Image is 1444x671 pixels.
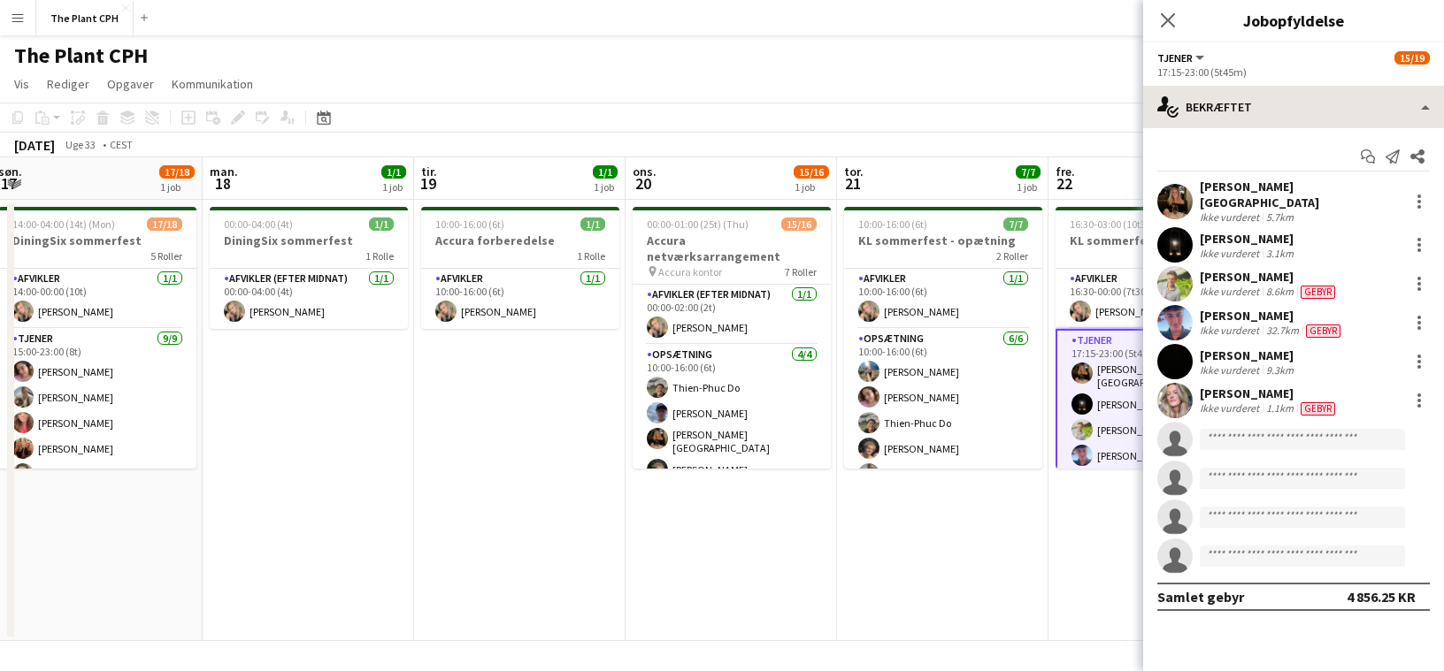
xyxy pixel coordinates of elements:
div: Teamet har forskellige gebyrer end i rollen [1297,401,1339,416]
div: CEST [110,138,133,151]
span: 20 [630,173,657,194]
span: Accura kontor [658,265,722,278]
span: 22 [1053,173,1075,194]
span: ons. [633,164,657,179]
div: 1.1km [1263,401,1297,416]
div: Ikke vurderet [1200,324,1263,338]
button: Tjener [1157,51,1207,65]
div: [PERSON_NAME][GEOGRAPHIC_DATA] [1200,179,1402,210]
span: tor. [844,164,864,179]
span: Rediger [47,76,89,92]
div: Bekræftet [1143,86,1444,128]
span: 10:00-16:00 (6t) [435,217,504,231]
span: 21 [841,173,864,194]
span: Opgaver [107,76,154,92]
span: Kommunikation [172,76,253,92]
div: 4 856.25 KR [1347,588,1416,606]
app-job-card: 00:00-04:00 (4t)1/1DiningSix sommerfest1 RolleAfvikler (efter midnat)1/100:00-04:00 (4t)[PERSON_N... [210,207,408,329]
span: 16:30-03:00 (10t30m) (Sat) [1070,217,1188,231]
div: 3.1km [1263,247,1297,260]
span: 14:00-04:00 (14t) (Mon) [12,217,115,231]
a: Opgaver [100,72,161,95]
span: 17/18 [147,217,182,231]
a: Kommunikation [165,72,260,95]
a: Rediger [40,72,96,95]
div: Teamet har forskellige gebyrer end i rollen [1297,285,1339,299]
span: Tjener [1157,51,1193,65]
span: 17/18 [159,165,195,179]
span: Gebyr [1301,402,1335,416]
div: 1 job [594,180,617,194]
div: Samlet gebyr [1157,588,1244,606]
span: 00:00-01:00 (25t) (Thu) [647,217,749,231]
span: 00:00-04:00 (4t) [224,217,293,231]
div: 32.7km [1263,324,1302,338]
div: [PERSON_NAME] [1200,347,1297,363]
span: 19 [419,173,437,194]
span: 2 Roller [996,249,1028,263]
app-card-role: Afvikler1/116:30-00:00 (7t30m)[PERSON_NAME] [1056,269,1254,329]
h3: DiningSix sommerfest [210,233,408,248]
div: [DATE] [14,136,55,154]
div: Ikke vurderet [1200,210,1263,224]
span: Gebyr [1306,324,1340,338]
span: 18 [207,173,238,194]
span: 1/1 [593,165,618,179]
div: 9.3km [1263,363,1297,377]
span: 1/1 [580,217,605,231]
div: 1 job [795,180,828,194]
div: Ikke vurderet [1200,247,1263,260]
span: Vis [14,76,29,92]
span: 1 Rolle [365,249,394,263]
span: tir. [421,164,437,179]
div: [PERSON_NAME] [1200,231,1297,247]
app-card-role: Tjener4A6/1017:15-23:00 (5t45m)[PERSON_NAME][GEOGRAPHIC_DATA][PERSON_NAME][PERSON_NAME][PERSON_NAME] [1056,329,1254,629]
div: 17:15-23:00 (5t45m) [1157,65,1430,79]
span: 5 Roller [150,249,182,263]
span: 10:00-16:00 (6t) [858,217,927,231]
h3: KL sommerfest [1056,233,1254,248]
span: 15/19 [1394,51,1430,65]
app-card-role: Afvikler1/110:00-16:00 (6t)[PERSON_NAME] [421,269,619,329]
app-job-card: 16:30-03:00 (10t30m) (Sat)15/19KL sommerfest4 RollerAfvikler1/116:30-00:00 (7t30m)[PERSON_NAME]Tj... [1056,207,1254,469]
span: 1 Rolle [577,249,605,263]
div: [PERSON_NAME] [1200,269,1339,285]
app-card-role: Opsætning6/610:00-16:00 (6t)[PERSON_NAME][PERSON_NAME]Thien-Phuc Do[PERSON_NAME][PERSON_NAME] [844,329,1042,517]
app-job-card: 10:00-16:00 (6t)1/1Accura forberedelse1 RolleAfvikler1/110:00-16:00 (6t)[PERSON_NAME] [421,207,619,329]
app-card-role: Afvikler1/110:00-16:00 (6t)[PERSON_NAME] [844,269,1042,329]
div: 1 job [1017,180,1040,194]
span: 1/1 [381,165,406,179]
h1: The Plant CPH [14,42,148,69]
div: Ikke vurderet [1200,401,1263,416]
span: 1/1 [369,217,394,231]
span: man. [210,164,238,179]
app-card-role: Opsætning4/410:00-16:00 (6t)Thien-Phuc Do[PERSON_NAME][PERSON_NAME][GEOGRAPHIC_DATA][PERSON_NAME] [633,345,831,487]
h3: Accura netværksarrangement [633,233,831,264]
div: 1 job [382,180,405,194]
h3: Accura forberedelse [421,233,619,248]
app-card-role: Afvikler (efter midnat)1/100:00-04:00 (4t)[PERSON_NAME] [210,269,408,329]
span: 7 Roller [785,265,817,278]
a: Vis [7,72,36,95]
div: 8.6km [1263,285,1297,299]
button: The Plant CPH [36,1,134,35]
app-job-card: 10:00-16:00 (6t)7/7KL sommerfest - opætning2 RollerAfvikler1/110:00-16:00 (6t)[PERSON_NAME]Opsætn... [844,207,1042,469]
span: 15/16 [794,165,829,179]
span: Gebyr [1301,286,1335,299]
span: 7/7 [1016,165,1041,179]
div: Ikke vurderet [1200,285,1263,299]
span: Uge 33 [58,138,103,151]
div: [PERSON_NAME] [1200,385,1339,401]
span: 15/16 [781,217,817,231]
app-job-card: 00:00-01:00 (25t) (Thu)15/16Accura netværksarrangement Accura kontor7 RollerAfvikler (efter midna... [633,207,831,469]
div: 1 job [160,180,194,194]
div: Teamet har forskellige gebyrer end i rollen [1302,324,1344,338]
span: 7/7 [1003,217,1028,231]
div: [PERSON_NAME] [1200,308,1344,324]
div: Ikke vurderet [1200,363,1263,377]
